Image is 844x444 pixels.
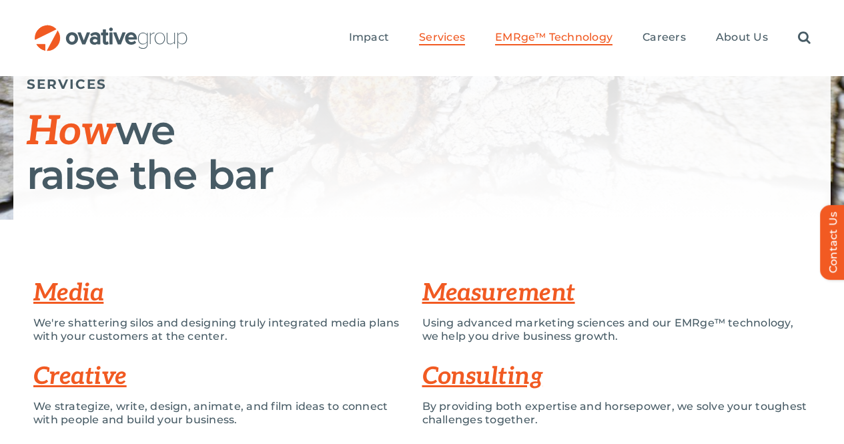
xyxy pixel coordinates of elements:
[33,400,402,427] p: We strategize, write, design, animate, and film ideas to connect with people and build your busin...
[716,31,768,45] a: About Us
[419,31,465,45] a: Services
[33,362,127,391] a: Creative
[419,31,465,44] span: Services
[422,278,575,308] a: Measurement
[27,109,817,196] h1: we raise the bar
[33,316,402,343] p: We're shattering silos and designing truly integrated media plans with your customers at the center.
[349,31,389,45] a: Impact
[422,362,543,391] a: Consulting
[643,31,686,44] span: Careers
[495,31,612,44] span: EMRge™ Technology
[798,31,811,45] a: Search
[495,31,612,45] a: EMRge™ Technology
[349,17,811,59] nav: Menu
[349,31,389,44] span: Impact
[422,400,811,427] p: By providing both expertise and horsepower, we solve your toughest challenges together.
[27,76,817,92] h5: SERVICES
[643,31,686,45] a: Careers
[27,108,115,156] span: How
[33,23,189,36] a: OG_Full_horizontal_RGB
[716,31,768,44] span: About Us
[33,278,103,308] a: Media
[422,316,811,343] p: Using advanced marketing sciences and our EMRge™ technology, we help you drive business growth.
